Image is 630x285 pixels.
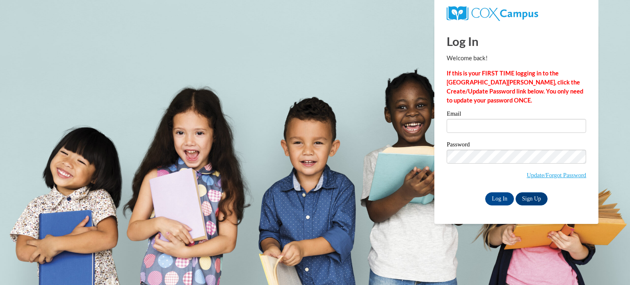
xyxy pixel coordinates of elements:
[447,6,538,21] img: COX Campus
[447,111,586,119] label: Email
[447,9,538,16] a: COX Campus
[447,33,586,50] h1: Log In
[447,54,586,63] p: Welcome back!
[447,70,583,104] strong: If this is your FIRST TIME logging in to the [GEOGRAPHIC_DATA][PERSON_NAME], click the Create/Upd...
[485,192,514,205] input: Log In
[516,192,548,205] a: Sign Up
[527,172,586,178] a: Update/Forgot Password
[447,141,586,150] label: Password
